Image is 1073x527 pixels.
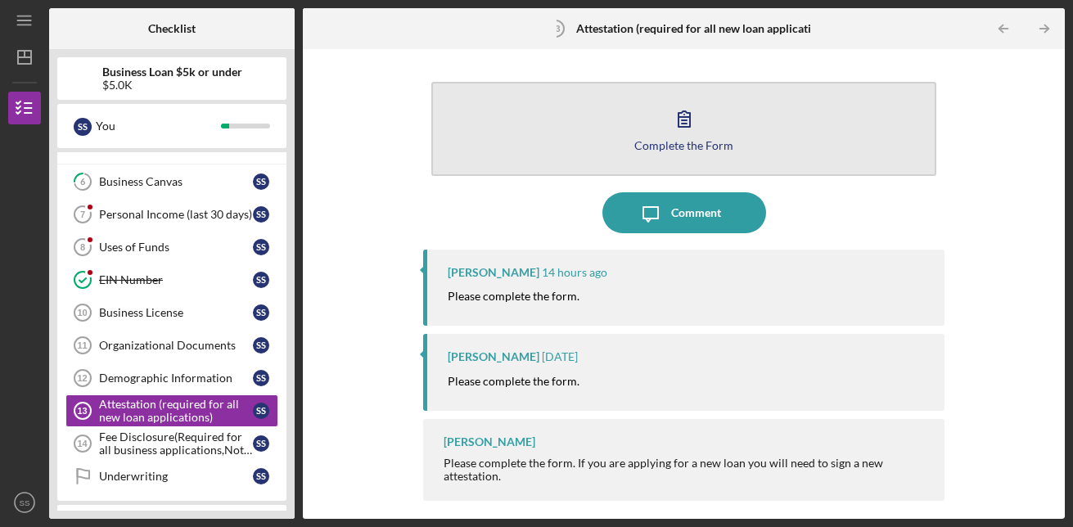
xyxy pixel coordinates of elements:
tspan: 13 [77,406,87,416]
div: S S [253,173,269,190]
div: [PERSON_NAME] [448,266,539,279]
tspan: 12 [77,373,87,383]
tspan: 11 [77,340,87,350]
a: 7Personal Income (last 30 days)SS [65,198,278,231]
a: 6Business CanvasSS [65,165,278,198]
div: EIN Number [99,273,253,286]
button: Comment [602,192,766,233]
text: SS [20,498,30,507]
div: Please complete the form. If you are applying for a new loan you will need to sign a new attestat... [444,457,929,483]
a: 14Fee Disclosure(Required for all business applications,Not needed for Contractor loans)SS [65,427,278,460]
a: 8Uses of FundsSS [65,231,278,263]
b: Checklist [148,22,196,35]
div: S S [253,337,269,354]
div: S S [253,239,269,255]
tspan: 6 [80,177,86,187]
div: [PERSON_NAME] [444,435,535,448]
button: SS [8,486,41,519]
div: S S [253,468,269,484]
a: 10Business LicenseSS [65,296,278,329]
a: 12Demographic InformationSS [65,362,278,394]
b: Business Loan $5k or under [102,65,242,79]
div: S S [253,403,269,419]
b: Attestation (required for all new loan applications) [576,22,832,35]
div: $5.0K [102,79,242,92]
mark: Please complete the form. [448,289,579,303]
div: You [96,112,221,140]
div: S S [253,304,269,321]
div: Organizational Documents [99,339,253,352]
div: Personal Income (last 30 days) [99,208,253,221]
div: Demographic Information [99,372,253,385]
a: 11Organizational DocumentsSS [65,329,278,362]
div: Comment [671,192,721,233]
div: Business Canvas [99,175,253,188]
button: Complete the Form [431,82,937,176]
tspan: 14 [77,439,88,448]
time: 2025-09-17 13:54 [542,266,607,279]
a: 13Attestation (required for all new loan applications)SS [65,394,278,427]
div: Complete the Form [634,139,733,151]
time: 2025-09-16 16:37 [542,350,578,363]
div: Business License [99,306,253,319]
div: Attestation (required for all new loan applications) [99,398,253,424]
div: Uses of Funds [99,241,253,254]
tspan: 8 [80,242,85,252]
div: S S [74,118,92,136]
div: S S [253,370,269,386]
div: S S [253,435,269,452]
a: EIN NumberSS [65,263,278,296]
div: [PERSON_NAME] [448,350,539,363]
div: Fee Disclosure(Required for all business applications,Not needed for Contractor loans) [99,430,253,457]
div: Underwriting [99,470,253,483]
a: UnderwritingSS [65,460,278,493]
tspan: 7 [80,209,85,219]
div: S S [253,206,269,223]
tspan: 10 [77,308,87,318]
mark: Please complete the form. [448,374,579,388]
div: S S [253,272,269,288]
